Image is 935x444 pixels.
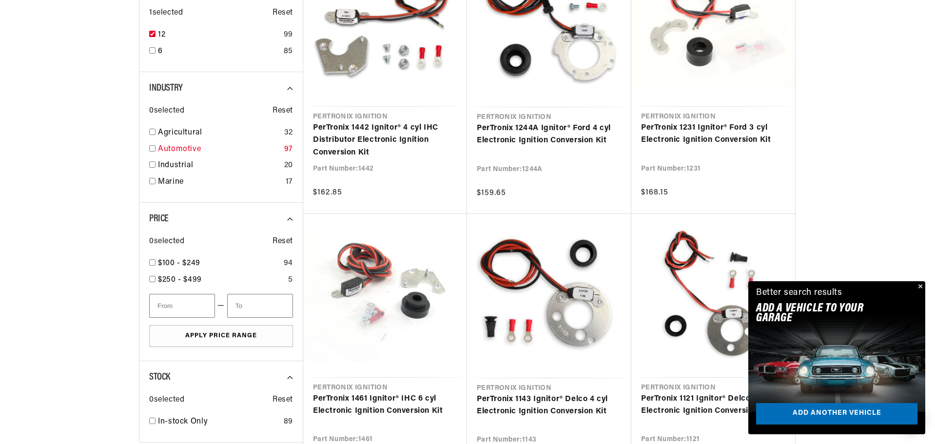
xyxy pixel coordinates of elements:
div: Better search results [756,286,842,300]
a: Industrial [158,159,280,172]
div: 99 [284,29,293,41]
span: 0 selected [149,235,184,248]
span: Stock [149,372,170,382]
a: Marine [158,176,282,189]
h2: Add A VEHICLE to your garage [756,304,893,324]
span: Reset [273,235,293,248]
a: 12 [158,29,280,41]
input: To [227,294,293,318]
a: Automotive [158,143,280,156]
span: 0 selected [149,105,184,117]
a: Add another vehicle [756,403,917,425]
a: Agricultural [158,127,280,139]
a: In-stock Only [158,416,280,428]
a: PerTronix 1121 Ignitor® Delco 2 cyl Electronic Ignition Conversion Kit [641,393,785,418]
div: 20 [284,159,293,172]
div: 17 [286,176,293,189]
a: PerTronix 1442 Ignitor® 4 cyl IHC Distributor Electronic Ignition Conversion Kit [313,122,457,159]
a: 6 [158,45,280,58]
button: Close [914,281,925,293]
span: Reset [273,105,293,117]
div: 85 [284,45,293,58]
div: 32 [284,127,293,139]
input: From [149,294,215,318]
a: PerTronix 1143 Ignitor® Delco 4 cyl Electronic Ignition Conversion Kit [477,393,622,418]
div: 5 [288,274,293,287]
span: $100 - $249 [158,259,200,267]
a: PerTronix 1461 Ignitor® IHC 6 cyl Electronic Ignition Conversion Kit [313,393,457,418]
span: 0 selected [149,394,184,406]
button: Apply Price Range [149,325,293,347]
span: Reset [273,394,293,406]
div: 97 [284,143,293,156]
span: — [217,300,225,312]
span: Price [149,214,169,224]
span: 1 selected [149,7,183,19]
span: Industry [149,83,183,93]
a: PerTronix 1231 Ignitor® Ford 3 cyl Electronic Ignition Conversion Kit [641,122,785,147]
div: 89 [284,416,293,428]
span: Reset [273,7,293,19]
div: 94 [284,257,293,270]
a: PerTronix 1244A Ignitor® Ford 4 cyl Electronic Ignition Conversion Kit [477,122,622,147]
span: $250 - $499 [158,276,202,284]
